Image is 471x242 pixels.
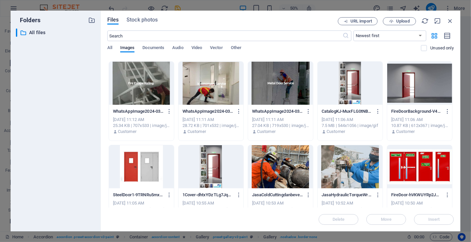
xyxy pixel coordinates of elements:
span: Images [120,44,135,53]
div: 47.44 KB | 305x165 | image/png [391,206,448,212]
span: All [107,44,112,53]
div: 363.9 KB | 520x390 | image/png [252,206,309,212]
span: Stock photos [127,16,158,24]
div: 27.04 KB | 719x530 | image/jpeg [252,123,309,129]
div: 275.8 KB | 520x390 | image/png [322,206,379,212]
div: [DATE] 11:11 AM [252,117,309,123]
div: [DATE] 11:11 AM [183,117,239,123]
p: Customer [327,129,345,135]
div: ​ [16,29,17,37]
i: Create new folder [88,17,95,24]
p: CatalogKJ-MuxFLG0tNBQ0xxs2XYJOvg.gif [322,108,373,114]
span: Other [231,44,241,53]
p: Displays only files that are not in use on the website. Files added during this session can still... [430,45,454,51]
i: Reload [421,17,429,25]
div: [DATE] 10:50 AM [391,200,448,206]
p: Customer [187,129,206,135]
i: Close [446,17,454,25]
div: [DATE] 10:55 AM [183,200,239,206]
p: WhatsAppImage2024-03-29at06.31.27_ed228b52-WlynMWKWMJzT6wzB5hlzww.jpg [113,108,164,114]
p: All files [29,29,83,36]
div: 25.34 KB | 707x533 | image/jpeg [113,123,170,129]
span: Audio [172,44,183,53]
div: [DATE] 10:52 AM [322,200,379,206]
p: SteelDoor1-9TRNRu5mxp0lOAZRMhsB1g.jpeg [113,192,164,198]
p: Customer [396,129,415,135]
span: Video [191,44,202,53]
p: 1Cover-dhtxYDzTLg7Jqxuaw2T0PQ.jpg [183,192,234,198]
span: Vector [210,44,223,53]
span: Documents [142,44,164,53]
p: Folders [16,16,40,25]
div: [DATE] 11:05 AM [113,200,170,206]
p: WhatsAppImage2024-03-29at06.31.28_19fad5e3-QRHrza_GJ0dUVQRrWldQKA.jpg [252,108,303,114]
div: 10.87 KB | 612x367 | image/jpeg [391,123,448,129]
p: FireDoorBackground-V4Scn-GTSpaO8pPRzC5whg.jpg [391,108,442,114]
i: Minimize [434,17,441,25]
span: Upload [396,19,410,23]
div: 28.72 KB | 701x532 | image/jpeg [183,123,239,129]
p: Customer [118,129,136,135]
span: URL import [350,19,372,23]
div: [DATE] 11:06 AM [391,117,448,123]
div: [DATE] 11:12 AM [113,117,170,123]
p: JasaColdCuttingdanbeveling2-h_TeU81W3bWvoA14XVhIzA.png [252,192,303,198]
button: Upload [383,17,416,25]
div: [DATE] 10:53 AM [252,200,309,206]
div: 7.5 MB | 544x1056 | image/gif [322,123,379,129]
span: Files [107,16,119,24]
div: [DATE] 11:06 AM [322,117,379,123]
button: URL import [338,17,378,25]
div: 4.22 KB | 225x225 | image/jpeg [113,206,170,212]
p: Customer [257,129,276,135]
p: WhatsAppImage2024-03-29at06.31.27_8bae55ee-SspFTTTfZK3WIuKysJ7akA.jpg [183,108,234,114]
div: 117.82 KB | 663x1294 | image/jpeg [183,206,239,212]
p: FireDoor-hVKWUYRp2JNzcbZRPHGOAw.png [391,192,442,198]
input: Search [107,30,343,41]
p: JasaHydraulicTorqueWrench2-B1Y7PFIsV7jANbjd1S9iaA.png [322,192,373,198]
